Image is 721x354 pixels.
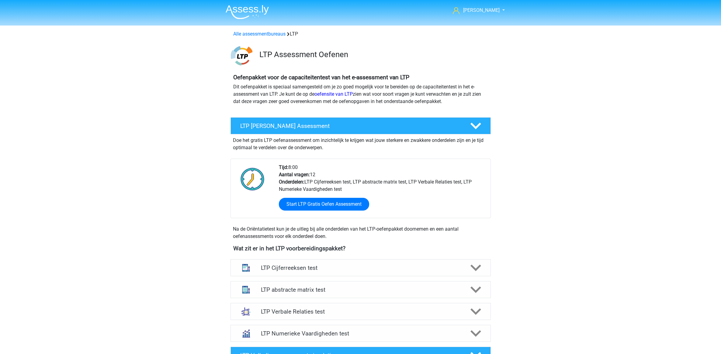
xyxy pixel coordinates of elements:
img: cijferreeksen [238,260,254,276]
img: Assessly [226,5,269,19]
a: oefensite van LTP [314,91,353,97]
img: analogieen [238,304,254,319]
b: Onderdelen: [279,179,304,185]
div: Na de Oriëntatietest kun je de uitleg bij alle onderdelen van het LTP-oefenpakket doornemen en ee... [231,225,491,240]
h4: LTP [PERSON_NAME] Assessment [240,122,460,129]
h3: LTP Assessment Oefenen [259,50,486,59]
div: LTP [231,30,490,38]
img: ltp.png [231,45,252,67]
h4: LTP abstracte matrix test [261,286,460,293]
h4: LTP Verbale Relaties test [261,308,460,315]
img: abstracte matrices [238,282,254,297]
a: abstracte matrices LTP abstracte matrix test [228,281,493,298]
a: analogieen LTP Verbale Relaties test [228,303,493,320]
img: Klok [237,164,268,194]
span: [PERSON_NAME] [463,7,500,13]
a: Alle assessmentbureaus [233,31,286,37]
a: numeriek redeneren LTP Numerieke Vaardigheden test [228,325,493,342]
b: Aantal vragen: [279,172,310,177]
a: Start LTP Gratis Oefen Assessment [279,198,369,211]
h4: LTP Numerieke Vaardigheden test [261,330,460,337]
a: LTP [PERSON_NAME] Assessment [228,117,493,134]
p: Dit oefenpakket is speciaal samengesteld om je zo goed mogelijk voor te bereiden op de capaciteit... [233,83,488,105]
a: [PERSON_NAME] [450,7,500,14]
div: 8:00 12 LTP Cijferreeksen test, LTP abstracte matrix test, LTP Verbale Relaties test, LTP Numerie... [274,164,490,218]
a: cijferreeksen LTP Cijferreeksen test [228,259,493,276]
img: numeriek redeneren [238,325,254,341]
h4: Wat zit er in het LTP voorbereidingspakket? [233,245,488,252]
div: Doe het gratis LTP oefenassessment om inzichtelijk te krijgen wat jouw sterkere en zwakkere onder... [231,134,491,151]
b: Tijd: [279,164,288,170]
b: Oefenpakket voor de capaciteitentest van het e-assessment van LTP [233,74,409,81]
h4: LTP Cijferreeksen test [261,264,460,271]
